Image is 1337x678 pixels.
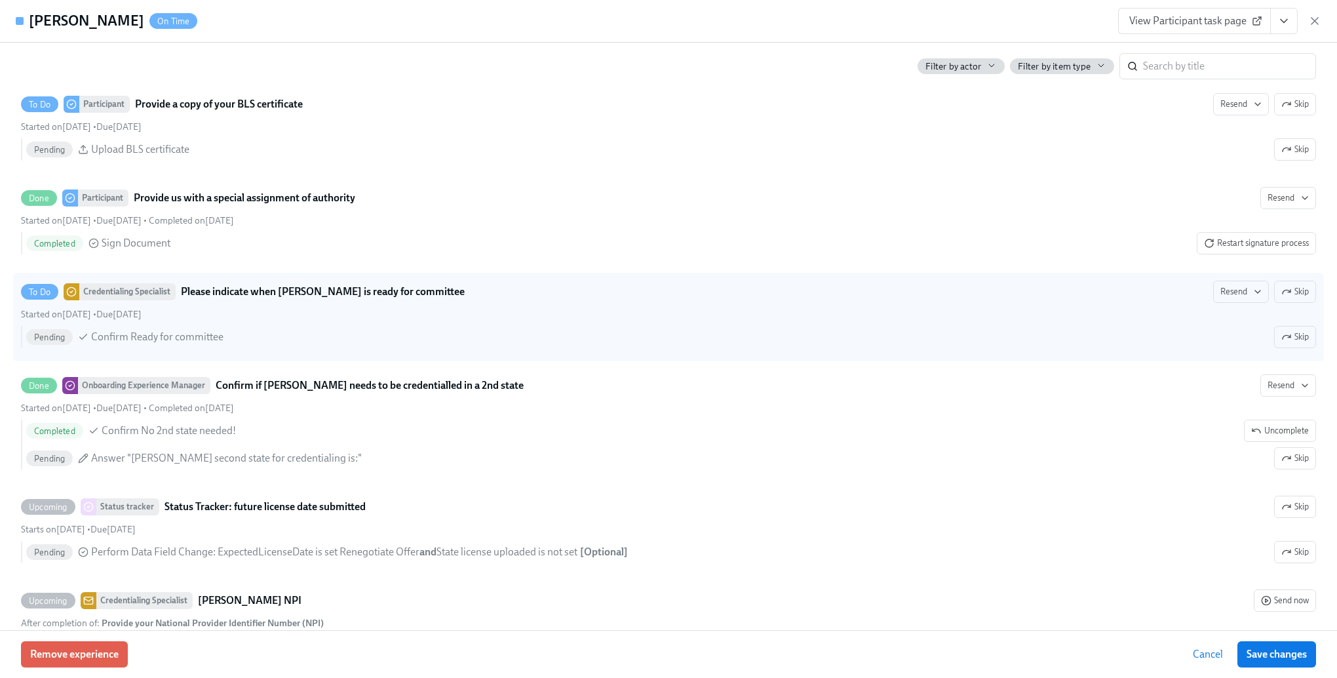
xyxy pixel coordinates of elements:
span: Answer "[PERSON_NAME] second state for credentialing is:" [91,451,362,466]
span: To Do [21,287,58,297]
button: To DoParticipantProvide a copy of your BLS certificateSkipStarted on[DATE] •Due[DATE] PendingUplo... [1213,93,1269,115]
strong: Provide a copy of your BLS certificate [135,96,303,112]
span: Resend [1268,379,1309,392]
span: Thursday, September 4th 2025, 10:01 am [21,309,91,320]
strong: [PERSON_NAME] NPI [198,593,301,608]
strong: Provide us with a special assignment of authority [134,190,355,206]
div: Participant [78,189,128,207]
button: Filter by item type [1010,58,1114,74]
span: Pending [26,332,73,342]
span: On Time [149,16,197,26]
span: Resend [1220,98,1262,111]
span: Resend [1268,191,1309,205]
span: Due [DATE] [96,121,142,132]
span: Confirm No 2nd state needed! [102,424,236,438]
span: Save changes [1247,648,1307,661]
span: Pending [26,145,73,155]
span: Skip [1281,98,1309,111]
span: Thursday, September 4th 2025, 10:03 am [149,403,234,414]
span: Thursday, September 4th 2025, 10:01 am [21,121,91,132]
span: Filter by actor [925,60,981,73]
span: Friday, September 5th 2025, 10:00 am [90,524,136,535]
span: Thursday, September 11th 2025, 10:00 am [96,215,142,226]
div: • • [21,402,234,414]
button: To DoCredentialing SpecialistPlease indicate when [PERSON_NAME] is ready for committeeResendStart... [1274,281,1316,303]
div: After completion of : [21,617,324,629]
button: To DoParticipantProvide a copy of your BLS certificateResendSkipStarted on[DATE] •Due[DATE] Pendi... [1274,138,1316,161]
div: Status tracker [96,498,159,515]
span: Skip [1281,285,1309,298]
span: Pending [26,548,73,557]
span: Perform Data Field Change : [91,545,577,559]
input: Search by title [1143,53,1316,79]
button: UpcomingStatus trackerStatus Tracker: future license date submittedStarts on[DATE] •Due[DATE] Pen... [1274,496,1316,518]
span: ExpectedLicenseDate is set Renegotiate Offer [218,546,419,558]
a: View Participant task page [1118,8,1271,34]
div: Credentialing Specialist [79,283,176,300]
div: • [21,121,142,133]
div: [ Optional ] [580,545,628,559]
div: Onboarding Experience Manager [78,377,210,394]
button: Filter by actor [918,58,1005,74]
span: Thursday, September 4th 2025, 10:00 am [21,524,85,535]
span: Cancel [1193,648,1223,661]
strong: Confirm if [PERSON_NAME] needs to be credentialled in a 2nd state [216,378,524,393]
strong: Provide your National Provider Identifier Number (NPI) [102,618,324,629]
span: Send now [1261,594,1309,607]
button: UpcomingStatus trackerStatus Tracker: future license date submittedSkipStarts on[DATE] •Due[DATE]... [1274,541,1316,563]
span: Thursday, February 19th 2026, 9:00 am [96,309,142,320]
span: Skip [1281,143,1309,156]
span: State license uploaded is not set [436,546,577,558]
span: Remove experience [30,648,119,661]
span: Thursday, September 4th 2025, 10:01 am [21,215,91,226]
span: Completed [26,426,83,436]
button: View task page [1270,8,1298,34]
button: Remove experience [21,641,128,668]
strong: and [419,546,436,558]
button: DoneOnboarding Experience ManagerConfirm if [PERSON_NAME] needs to be credentialled in a 2nd stat... [1260,374,1316,397]
h4: [PERSON_NAME] [29,11,144,31]
span: Friday, September 5th 2025, 10:00 am [96,403,142,414]
div: Participant [79,96,130,113]
button: DoneOnboarding Experience ManagerConfirm if [PERSON_NAME] needs to be credentialled in a 2nd stat... [1244,420,1316,442]
span: Thursday, September 4th 2025, 10:01 am [21,403,91,414]
span: Pending [26,454,73,464]
span: Done [21,193,57,203]
span: Completed [26,239,83,249]
span: Resend [1220,285,1262,298]
div: • • [21,214,234,227]
button: UpcomingCredentialing Specialist[PERSON_NAME] NPIAfter completion of: Provide your National Provi... [1254,589,1316,612]
button: To DoCredentialing SpecialistPlease indicate when [PERSON_NAME] is ready for committeeResendSkipS... [1274,326,1316,348]
div: • [21,308,142,321]
span: Skip [1281,500,1309,513]
button: DoneParticipantProvide us with a special assignment of authorityStarted on[DATE] •Due[DATE] • Com... [1260,187,1316,209]
span: Restart signature process [1204,237,1309,250]
button: Cancel [1184,641,1232,668]
strong: Please indicate when [PERSON_NAME] is ready for committee [181,284,465,300]
button: Save changes [1237,641,1316,668]
span: Sign Document [102,236,170,250]
span: Upcoming [21,596,75,606]
span: To Do [21,100,58,110]
span: Upcoming [21,502,75,512]
span: Done [21,381,57,391]
div: • [21,523,136,536]
span: Filter by item type [1018,60,1091,73]
span: Confirm Ready for committee [91,330,223,344]
span: Thursday, September 4th 2025, 11:52 am [149,215,234,226]
span: Skip [1281,330,1309,344]
div: Credentialing Specialist [96,592,193,609]
span: Skip [1281,546,1309,559]
strong: Status Tracker: future license date submitted [165,499,366,515]
button: To DoParticipantProvide a copy of your BLS certificateResendStarted on[DATE] •Due[DATE] PendingUp... [1274,93,1316,115]
span: Skip [1281,452,1309,465]
span: View Participant task page [1129,14,1260,28]
span: Upload BLS certificate [91,142,189,157]
button: To DoCredentialing SpecialistPlease indicate when [PERSON_NAME] is ready for committeeSkipStarted... [1213,281,1269,303]
button: DoneOnboarding Experience ManagerConfirm if [PERSON_NAME] needs to be credentialled in a 2nd stat... [1274,447,1316,469]
span: Uncomplete [1251,424,1309,437]
button: DoneParticipantProvide us with a special assignment of authorityResendStarted on[DATE] •Due[DATE]... [1197,232,1316,254]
